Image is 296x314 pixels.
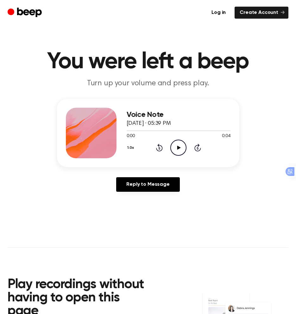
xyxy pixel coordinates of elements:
[27,78,270,89] p: Turn up your volume and press play.
[116,177,179,192] a: Reply to Message
[8,51,288,73] h1: You were left a beep
[127,121,171,126] span: [DATE] · 05:39 PM
[127,133,135,140] span: 0:00
[206,7,231,19] a: Log in
[127,142,136,153] button: 1.0x
[235,7,288,19] a: Create Account
[222,133,230,140] span: 0:04
[127,111,230,119] h3: Voice Note
[8,7,43,19] a: Beep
